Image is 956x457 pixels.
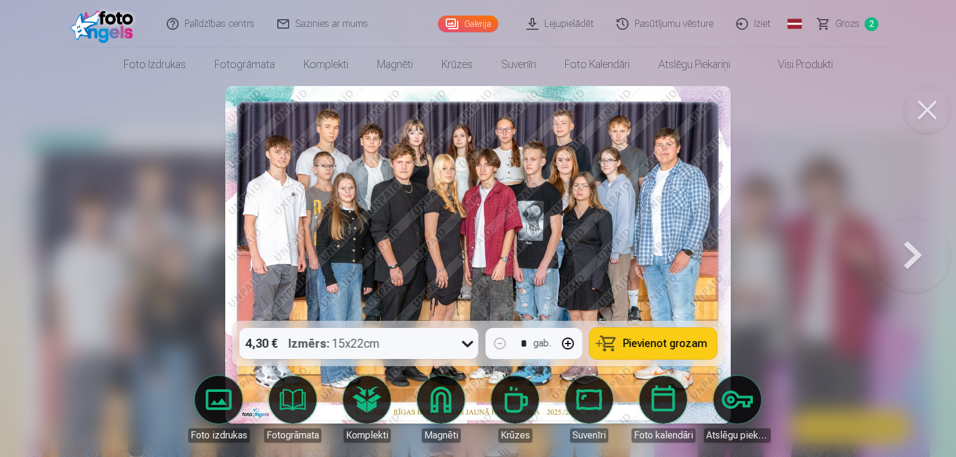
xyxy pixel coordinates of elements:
a: Magnēti [407,376,474,443]
a: Foto izdrukas [109,48,200,81]
a: Galerija [438,16,498,32]
span: 2 [865,17,878,31]
div: Komplekti [344,428,391,443]
div: Atslēgu piekariņi [704,428,771,443]
a: Suvenīri [487,48,550,81]
div: 4,30 € [240,328,284,359]
a: Visi produkti [744,48,847,81]
span: Pievienot grozam [623,338,707,349]
a: Foto izdrukas [185,376,252,443]
div: Foto izdrukas [188,428,250,443]
button: Pievienot grozam [590,328,717,359]
span: Grozs [835,17,860,31]
a: Krūzes [427,48,487,81]
a: Krūzes [482,376,549,443]
a: Atslēgu piekariņi [644,48,744,81]
a: Magnēti [363,48,427,81]
a: Fotogrāmata [259,376,326,443]
a: Foto kalendāri [630,376,697,443]
div: 15x22cm [289,328,380,359]
div: Fotogrāmata [264,428,321,443]
strong: Izmērs : [289,335,330,352]
div: gab. [534,336,551,351]
div: Magnēti [422,428,461,443]
a: Komplekti [289,48,363,81]
div: Krūzes [498,428,532,443]
img: /fa1 [71,5,139,43]
a: Fotogrāmata [200,48,289,81]
a: Atslēgu piekariņi [704,376,771,443]
div: Suvenīri [570,428,608,443]
a: Komplekti [333,376,400,443]
a: Foto kalendāri [550,48,644,81]
a: Suvenīri [556,376,623,443]
div: Foto kalendāri [632,428,695,443]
